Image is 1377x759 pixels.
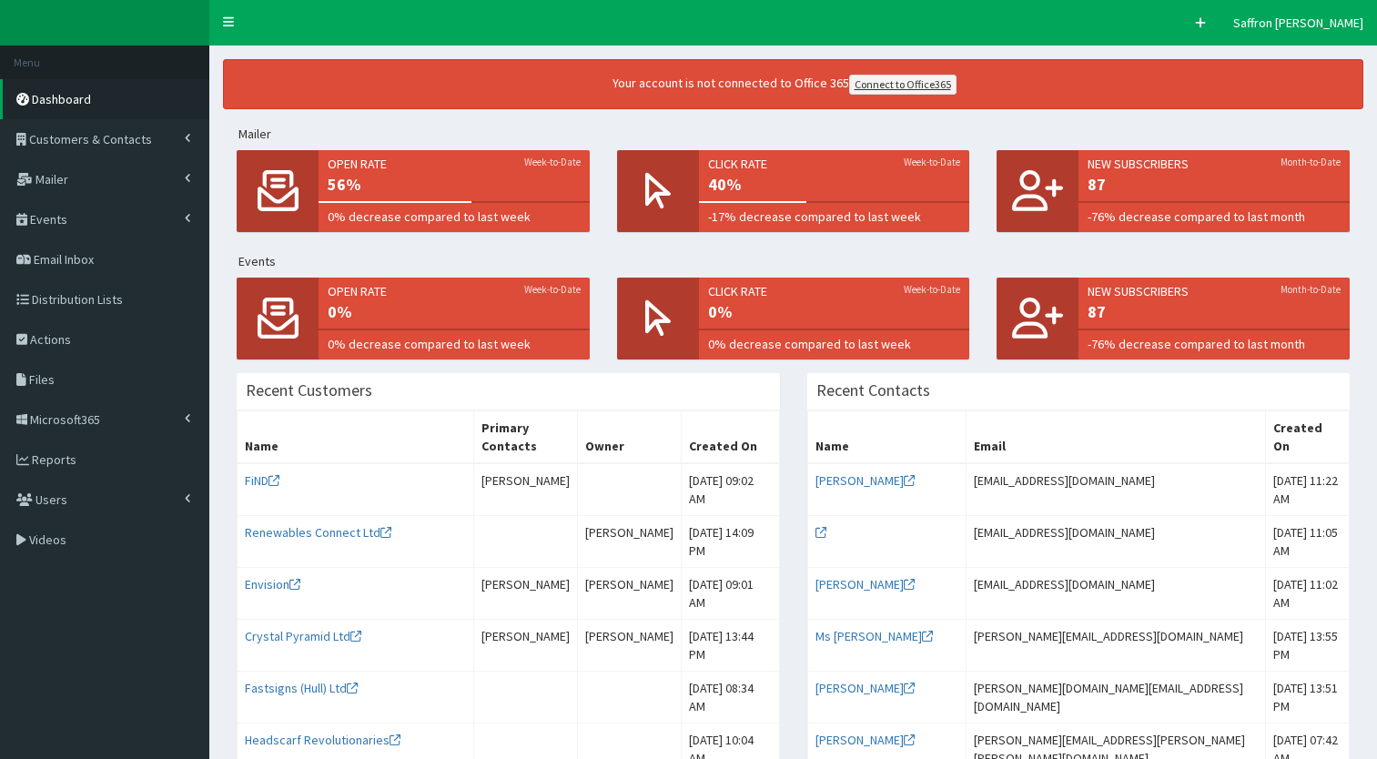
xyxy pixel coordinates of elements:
a: [PERSON_NAME] [815,472,915,489]
span: 0% [328,300,581,324]
span: Customers & Contacts [29,131,152,147]
a: Fastsigns (Hull) Ltd [245,680,358,696]
td: [DATE] 09:01 AM [681,568,779,620]
a: Headscarf Revolutionaries [245,732,400,748]
td: [DATE] 13:51 PM [1266,672,1350,724]
small: Week-to-Date [904,155,960,169]
span: 0% [708,300,961,324]
td: [EMAIL_ADDRESS][DOMAIN_NAME] [967,568,1266,620]
h5: Mailer [238,127,1363,141]
a: [PERSON_NAME] [815,576,915,592]
span: Events [30,211,67,228]
td: [DATE] 09:02 AM [681,463,779,516]
small: Month-to-Date [1281,282,1341,297]
th: Name [807,411,967,464]
th: Owner [577,411,681,464]
span: Distribution Lists [32,291,123,308]
th: Created On [681,411,779,464]
span: Microsoft365 [30,411,100,428]
td: [PERSON_NAME] [577,568,681,620]
th: Email [967,411,1266,464]
a: [PERSON_NAME] [815,680,915,696]
span: Actions [30,331,71,348]
span: 0% decrease compared to last week [708,335,961,353]
h5: Events [238,255,1363,268]
a: [PERSON_NAME] [815,732,915,748]
th: Primary Contacts [473,411,577,464]
span: Mailer [35,171,68,187]
small: Week-to-Date [524,282,581,297]
td: [DATE] 08:34 AM [681,672,779,724]
a: Ms [PERSON_NAME] [815,628,933,644]
span: Open rate [328,282,581,300]
span: Email Inbox [34,251,94,268]
span: New Subscribers [1088,155,1341,173]
span: 40% [708,173,961,197]
span: 87 [1088,173,1341,197]
a: Renewables Connect Ltd [245,524,391,541]
td: [EMAIL_ADDRESS][DOMAIN_NAME] [967,516,1266,568]
td: [PERSON_NAME] [473,620,577,672]
span: Open rate [328,155,581,173]
span: New Subscribers [1088,282,1341,300]
th: Created On [1266,411,1350,464]
a: Envision [245,576,300,592]
span: Users [35,491,67,508]
span: 56% [328,173,581,197]
td: [DATE] 14:09 PM [681,516,779,568]
span: 87 [1088,300,1341,324]
td: [DATE] 11:02 AM [1266,568,1350,620]
span: Saffron [PERSON_NAME] [1233,15,1363,31]
a: FiND [245,472,279,489]
span: -76% decrease compared to last month [1088,207,1341,226]
span: Videos [29,531,66,548]
td: [PERSON_NAME][EMAIL_ADDRESS][DOMAIN_NAME] [967,620,1266,672]
td: [DATE] 11:05 AM [1266,516,1350,568]
span: Files [29,371,55,388]
span: Reports [32,451,76,468]
td: [PERSON_NAME] [577,516,681,568]
span: 0% decrease compared to last week [328,207,581,226]
span: 0% decrease compared to last week [328,335,581,353]
td: [PERSON_NAME] [577,620,681,672]
td: [DATE] 11:22 AM [1266,463,1350,516]
small: Month-to-Date [1281,155,1341,169]
td: [PERSON_NAME] [473,463,577,516]
small: Week-to-Date [904,282,960,297]
td: [PERSON_NAME][DOMAIN_NAME][EMAIL_ADDRESS][DOMAIN_NAME] [967,672,1266,724]
span: -76% decrease compared to last month [1088,335,1341,353]
span: Click rate [708,282,961,300]
span: -17% decrease compared to last week [708,207,961,226]
a: Crystal Pyramid Ltd [245,628,361,644]
small: Week-to-Date [524,155,581,169]
a: Connect to Office365 [849,75,957,95]
th: Name [238,411,474,464]
td: [EMAIL_ADDRESS][DOMAIN_NAME] [967,463,1266,516]
div: Your account is not connected to Office 365 [266,74,1303,95]
h3: Recent Contacts [816,382,930,399]
h3: Recent Customers [246,382,372,399]
td: [DATE] 13:55 PM [1266,620,1350,672]
td: [DATE] 13:44 PM [681,620,779,672]
span: Click rate [708,155,961,173]
span: Dashboard [32,91,91,107]
td: [PERSON_NAME] [473,568,577,620]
